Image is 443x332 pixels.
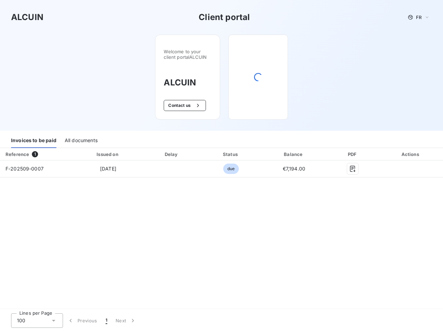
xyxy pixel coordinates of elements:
div: Status [202,151,260,158]
span: due [223,164,239,174]
h3: ALCUIN [11,11,43,24]
div: Reference [6,151,29,157]
button: Contact us [164,100,206,111]
span: 1 [32,151,38,157]
button: Next [111,313,141,328]
div: Invoices to be paid [11,133,56,148]
h3: Client portal [199,11,250,24]
h3: ALCUIN [164,76,211,89]
span: FR [416,15,422,20]
span: 100 [17,317,25,324]
div: Balance [263,151,326,158]
span: F-202509-0007 [6,166,44,172]
div: Issued on [75,151,142,158]
span: [DATE] [100,166,116,172]
span: €7,194.00 [283,166,305,172]
button: Previous [63,313,101,328]
div: Actions [380,151,442,158]
div: All documents [65,133,98,148]
button: 1 [101,313,111,328]
div: Delay [144,151,199,158]
span: 1 [106,317,107,324]
div: PDF [328,151,377,158]
span: Welcome to your client portal ALCUIN [164,49,211,60]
